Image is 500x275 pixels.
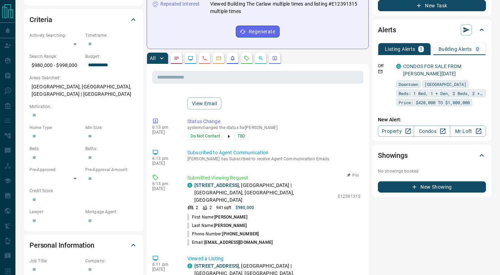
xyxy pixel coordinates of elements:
span: [PERSON_NAME] [214,223,247,228]
p: Viewed Building The Carlaw multiple times and listing #E12391315 multiple times [210,0,363,15]
p: 6:13 pm [152,156,177,161]
button: Pin [343,172,363,179]
p: Building Alerts [439,47,472,52]
span: [PERSON_NAME] [214,215,247,220]
p: [DATE] [152,186,177,191]
p: Home Type: [29,125,82,131]
span: [PHONE_NUMBER] [222,232,259,236]
p: Lawyer: [29,209,82,215]
p: Credit Score: [29,188,138,194]
svg: Agent Actions [272,55,278,61]
div: Personal Information [29,237,138,254]
a: [STREET_ADDRESS] [194,263,239,269]
a: Condos [414,126,450,137]
p: [DATE] [152,267,177,272]
p: 941 sqft [216,204,231,211]
p: [DATE] [152,161,177,166]
p: 0 [476,47,479,52]
p: Search Range: [29,53,82,60]
a: Mr.Loft [450,126,486,137]
p: Actively Searching: [29,32,82,39]
svg: Listing Alerts [230,55,235,61]
svg: Opportunities [258,55,264,61]
p: Motivation: [29,103,138,110]
span: Beds: 1 Bed, 1 + Den, 2 Beds, 2 + Den OR 3 Or More [399,90,484,97]
h2: Criteria [29,14,52,25]
p: Subscribed to Agent Communication [187,149,360,156]
span: [EMAIL_ADDRESS][DOMAIN_NAME] [204,240,273,245]
svg: Requests [244,55,249,61]
p: Last Name: [187,222,247,229]
a: CONDOS FOR SALE FROM [PERSON_NAME][DATE] [403,63,462,76]
p: Mortgage Agent: [85,209,138,215]
p: Phone Number: [187,231,259,237]
p: Submitted Viewing Request [187,174,360,182]
span: Do Not Contact [191,133,220,140]
p: 6:11 pm [152,262,177,267]
h2: Personal Information [29,240,94,251]
p: Repeated Interest [160,0,200,8]
div: Showings [378,147,486,164]
a: [STREET_ADDRESS] [194,182,239,188]
p: Viewed a Listing [187,255,360,262]
p: Timeframe: [85,32,138,39]
p: New Alert: [378,116,486,123]
p: [PERSON_NAME] has Subscribed to receive Agent Communication Emails [187,156,360,161]
span: TBD [238,133,245,140]
h2: Showings [378,150,408,161]
p: Pre-Approved: [29,167,82,173]
div: Alerts [378,21,486,38]
p: Beds: [29,146,82,152]
button: View Email [187,98,221,109]
a: Property [378,126,414,137]
p: [DATE] [152,130,177,135]
span: Downtown [399,81,418,88]
p: All [150,56,155,61]
div: condos.ca [396,64,401,69]
p: E12391315 [338,193,360,200]
svg: Email [378,69,383,74]
p: Budget: [85,53,138,60]
p: Off [378,63,392,69]
p: 6:13 pm [152,125,177,130]
button: New Showing [378,181,486,193]
p: 1 [420,47,422,52]
p: Company: [85,258,138,264]
p: 6:13 pm [152,181,177,186]
p: Email: [187,239,273,246]
div: Criteria [29,11,138,28]
svg: Lead Browsing Activity [188,55,193,61]
p: Listing Alerts [385,47,415,52]
p: system changed the status for [PERSON_NAME] [187,125,360,130]
p: No showings booked [378,168,486,174]
svg: Calls [202,55,207,61]
p: 2 [196,204,198,211]
p: Baths: [85,146,138,152]
p: 2 [209,204,212,211]
span: [GEOGRAPHIC_DATA] [425,81,466,88]
p: $980,000 - $998,000 [29,60,82,71]
p: $980,000 [235,204,254,211]
p: First Name: [187,214,247,220]
p: Areas Searched: [29,75,138,81]
span: Price: $420,000 TO $1,800,000 [399,99,470,106]
svg: Emails [216,55,221,61]
p: Status Change [187,118,360,125]
p: Job Title: [29,258,82,264]
p: Pre-Approval Amount: [85,167,138,173]
h2: Alerts [378,24,396,35]
p: Min Size: [85,125,138,131]
div: condos.ca [187,183,192,188]
p: , [GEOGRAPHIC_DATA] | [GEOGRAPHIC_DATA], [GEOGRAPHIC_DATA], [GEOGRAPHIC_DATA] [194,182,334,204]
p: [GEOGRAPHIC_DATA], [GEOGRAPHIC_DATA], [GEOGRAPHIC_DATA] | [GEOGRAPHIC_DATA] [29,81,138,100]
svg: Notes [174,55,179,61]
div: condos.ca [187,263,192,268]
button: Regenerate [236,26,280,38]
